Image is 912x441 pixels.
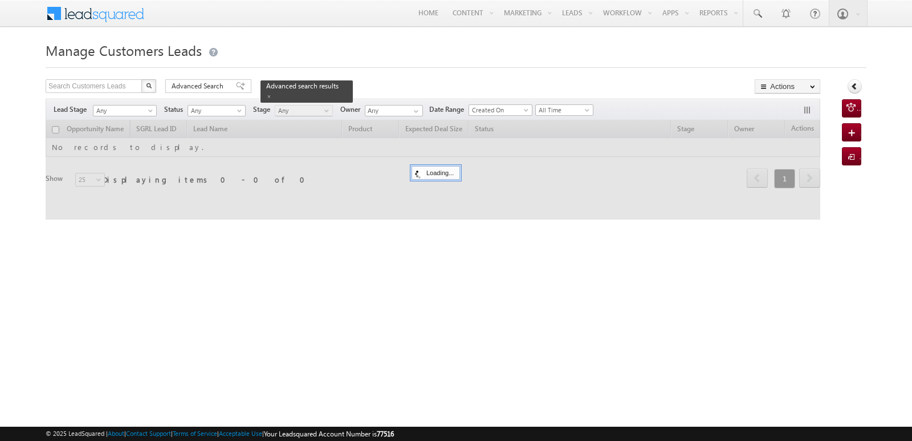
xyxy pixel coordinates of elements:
span: Created On [469,105,528,115]
span: All Time [536,105,590,115]
a: Terms of Service [173,430,217,437]
div: Loading... [412,166,460,180]
a: Any [188,105,246,116]
a: Any [275,105,333,116]
button: Actions [755,79,820,94]
span: Owner [340,104,365,115]
span: Any [275,106,329,116]
span: Your Leadsquared Account Number is [264,430,394,438]
a: All Time [535,104,593,116]
span: Any [188,106,242,116]
a: Contact Support [126,430,171,437]
span: Manage Customers Leads [46,41,202,59]
img: Search [146,83,152,88]
span: Any [93,106,153,116]
span: Advanced search results [266,82,339,90]
span: © 2025 LeadSquared | | | | | [46,428,394,439]
a: Show All Items [408,106,422,117]
span: Status [164,104,188,115]
span: Date Range [429,104,469,115]
span: 77516 [377,430,394,438]
a: Acceptable Use [219,430,262,437]
span: Stage [253,104,275,115]
span: Advanced Search [172,81,227,91]
input: Type to Search [365,105,423,116]
a: Any [93,105,157,116]
span: Lead Stage [54,104,91,115]
a: About [108,430,124,437]
a: Created On [469,104,532,116]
